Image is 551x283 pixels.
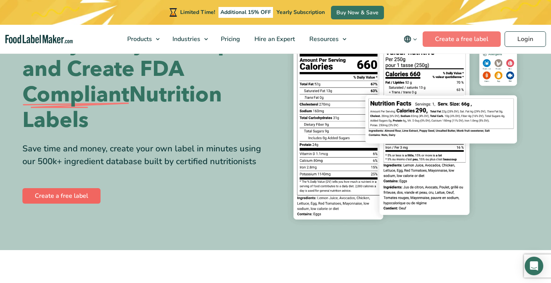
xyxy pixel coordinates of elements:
h1: Easily Analyze Recipes and Create FDA Nutrition Labels [22,31,270,133]
span: Additional 15% OFF [218,7,273,18]
span: Compliant [22,82,129,108]
div: Save time and money, create your own label in minutes using our 500k+ ingredient database built b... [22,142,270,168]
span: Limited Time! [180,9,215,16]
span: Hire an Expert [252,35,296,43]
span: Pricing [218,35,241,43]
span: Resources [307,35,339,43]
a: Hire an Expert [247,25,300,53]
a: Buy Now & Save [331,6,384,19]
a: Resources [302,25,350,53]
a: Create a free label [22,188,101,204]
a: Pricing [214,25,246,53]
a: Create a free label [423,31,501,47]
a: Login [505,31,546,47]
div: Open Intercom Messenger [525,257,543,275]
span: Yearly Subscription [276,9,325,16]
span: Products [125,35,153,43]
span: Industries [170,35,201,43]
a: Products [120,25,164,53]
a: Industries [165,25,212,53]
